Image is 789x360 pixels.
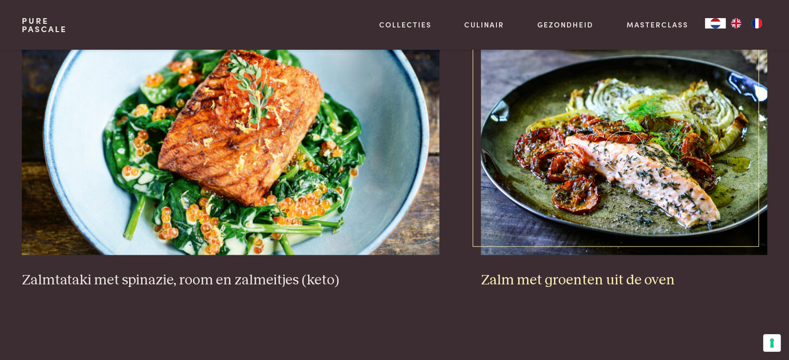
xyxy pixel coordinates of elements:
[481,48,767,255] img: Zalm met groenten uit de oven
[22,271,439,290] h3: Zalmtataki met spinazie, room en zalmeitjes (keto)
[464,19,504,30] a: Culinair
[537,19,593,30] a: Gezondheid
[627,19,688,30] a: Masterclass
[746,18,767,28] a: FR
[22,17,67,33] a: PurePascale
[705,18,726,28] a: NL
[481,271,767,290] h3: Zalm met groenten uit de oven
[705,18,767,28] aside: Language selected: Nederlands
[379,19,432,30] a: Collecties
[481,48,767,289] a: Zalm met groenten uit de oven Zalm met groenten uit de oven
[22,48,439,255] img: Zalmtataki met spinazie, room en zalmeitjes (keto)
[726,18,746,28] a: EN
[22,48,439,289] a: Zalmtataki met spinazie, room en zalmeitjes (keto) Zalmtataki met spinazie, room en zalmeitjes (k...
[763,334,781,352] button: Uw voorkeuren voor toestemming voor trackingtechnologieën
[726,18,767,28] ul: Language list
[705,18,726,28] div: Language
